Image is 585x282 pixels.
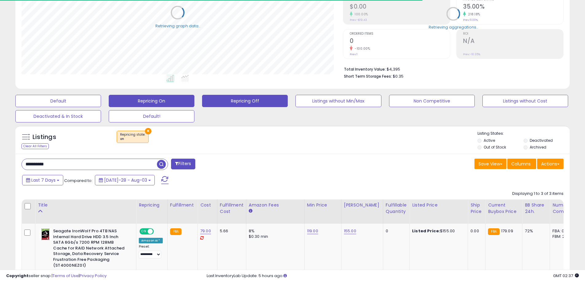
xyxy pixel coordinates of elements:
label: Archived [530,145,546,150]
div: Repricing [139,202,165,208]
button: Last 7 Days [22,175,63,185]
img: 41LU+ADRxlL._SL40_.jpg [39,228,52,241]
div: Retrieving graph data.. [155,23,200,29]
button: Default [15,95,101,107]
span: [DATE]-28 - Aug-03 [104,177,147,183]
small: FBA [170,228,181,235]
button: Actions [537,159,564,169]
div: BB Share 24h. [525,202,547,215]
button: Filters [171,159,195,169]
div: Title [38,202,134,208]
div: $155.00 [412,228,463,234]
div: $0.30 min [249,234,300,239]
div: Num of Comp. [552,202,575,215]
small: Amazon Fees. [249,208,252,214]
h5: Listings [33,133,56,141]
button: Deactivated & In Stock [15,110,101,122]
div: FBA: 0 [552,228,573,234]
label: Active [484,138,495,143]
b: Listed Price: [412,228,440,234]
span: 179.09 [501,228,513,234]
span: ON [140,229,148,234]
a: Terms of Use [53,273,79,279]
small: FBA [488,228,499,235]
a: 119.00 [307,228,318,234]
div: 5.66 [220,228,241,234]
div: Displaying 1 to 3 of 3 items [512,191,564,197]
span: 2025-08-12 02:37 GMT [553,273,579,279]
p: Listing States: [478,131,570,137]
button: Default! [109,110,194,122]
a: 155.00 [344,228,356,234]
div: 72% [525,228,545,234]
button: Listings without Cost [482,95,568,107]
strong: Copyright [6,273,29,279]
div: on [120,137,145,141]
button: Save View [474,159,506,169]
div: seller snap | | [6,273,107,279]
div: Fulfillment [170,202,195,208]
div: Retrieving aggregations.. [429,24,478,30]
div: 0 [386,228,405,234]
div: 8% [249,228,300,234]
button: × [145,128,151,134]
button: Listings without Min/Max [295,95,381,107]
button: [DATE]-28 - Aug-03 [95,175,155,185]
label: Out of Stock [484,145,506,150]
span: Repricing state : [120,132,145,141]
span: Compared to: [64,178,92,183]
div: Fulfillment Cost [220,202,244,215]
div: Cost [200,202,215,208]
button: Repricing Off [202,95,288,107]
div: FBM: 2 [552,234,573,239]
button: Columns [507,159,536,169]
div: [PERSON_NAME] [344,202,380,208]
span: Last 7 Days [31,177,56,183]
b: Seagate IronWolf Pro 4TB NAS Internal Hard Drive HDD 3.5 Inch SATA 6Gb/s 7200 RPM 128MB Cache for... [53,228,128,270]
div: Amazon AI * [139,238,163,243]
label: Deactivated [530,138,553,143]
a: Privacy Policy [80,273,107,279]
span: OFF [153,229,163,234]
div: Clear All Filters [21,143,49,149]
div: Current Buybox Price [488,202,520,215]
div: Ship Price [470,202,483,215]
div: Fulfillable Quantity [386,202,407,215]
div: Last InventoryLab Update: 5 hours ago. [207,273,579,279]
button: Repricing On [109,95,194,107]
div: 0.00 [470,228,481,234]
div: Preset: [139,245,163,258]
div: Amazon Fees [249,202,302,208]
a: 79.00 [200,228,211,234]
button: Non Competitive [389,95,475,107]
div: Listed Price [412,202,465,208]
span: Columns [511,161,531,167]
div: Min Price [307,202,339,208]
